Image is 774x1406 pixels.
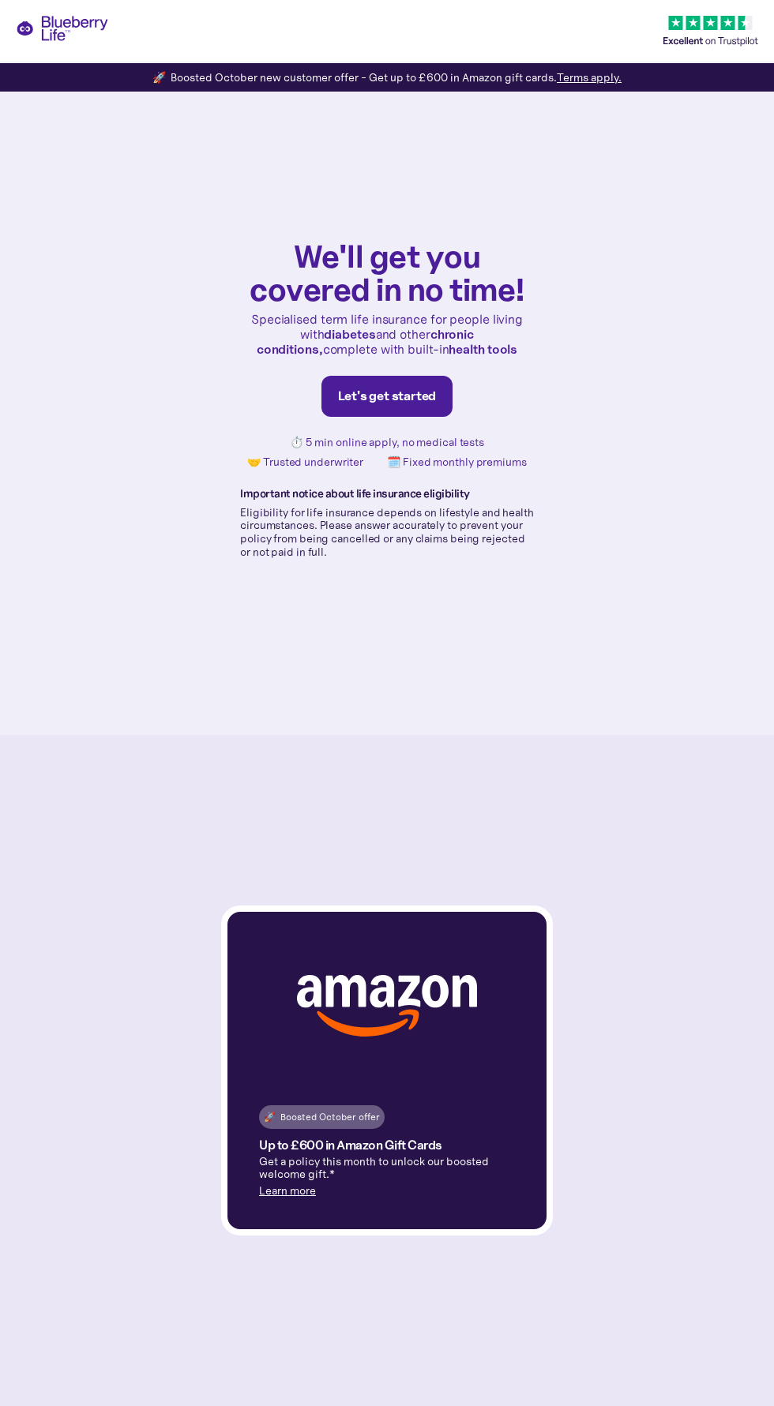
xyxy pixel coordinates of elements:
strong: chronic conditions, [257,326,474,357]
div: Let's get started [338,388,437,404]
h1: We'll get you covered in no time! [240,239,534,306]
p: 🤝 Trusted underwriter [247,456,363,469]
div: 🚀 Boosted October offer [264,1109,380,1125]
p: Get a policy this month to unlock our boosted welcome gift.* [259,1155,515,1182]
div: 🚀 Boosted October new customer offer - Get up to £600 in Amazon gift cards. [152,69,622,85]
a: Terms apply. [557,70,622,84]
a: Learn more [259,1183,316,1198]
strong: Important notice about life insurance eligibility [240,486,470,501]
strong: diabetes [324,326,375,342]
p: Eligibility for life insurance depends on lifestyle and health circumstances. Please answer accur... [240,506,534,559]
h4: Up to £600 in Amazon Gift Cards [259,1138,442,1152]
strong: health tools [449,341,517,357]
a: Let's get started [321,376,453,417]
p: ⏱️ 5 min online apply, no medical tests [290,436,484,449]
p: 🗓️ Fixed monthly premiums [387,456,527,469]
p: Specialised term life insurance for people living with and other complete with built-in [240,312,534,358]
